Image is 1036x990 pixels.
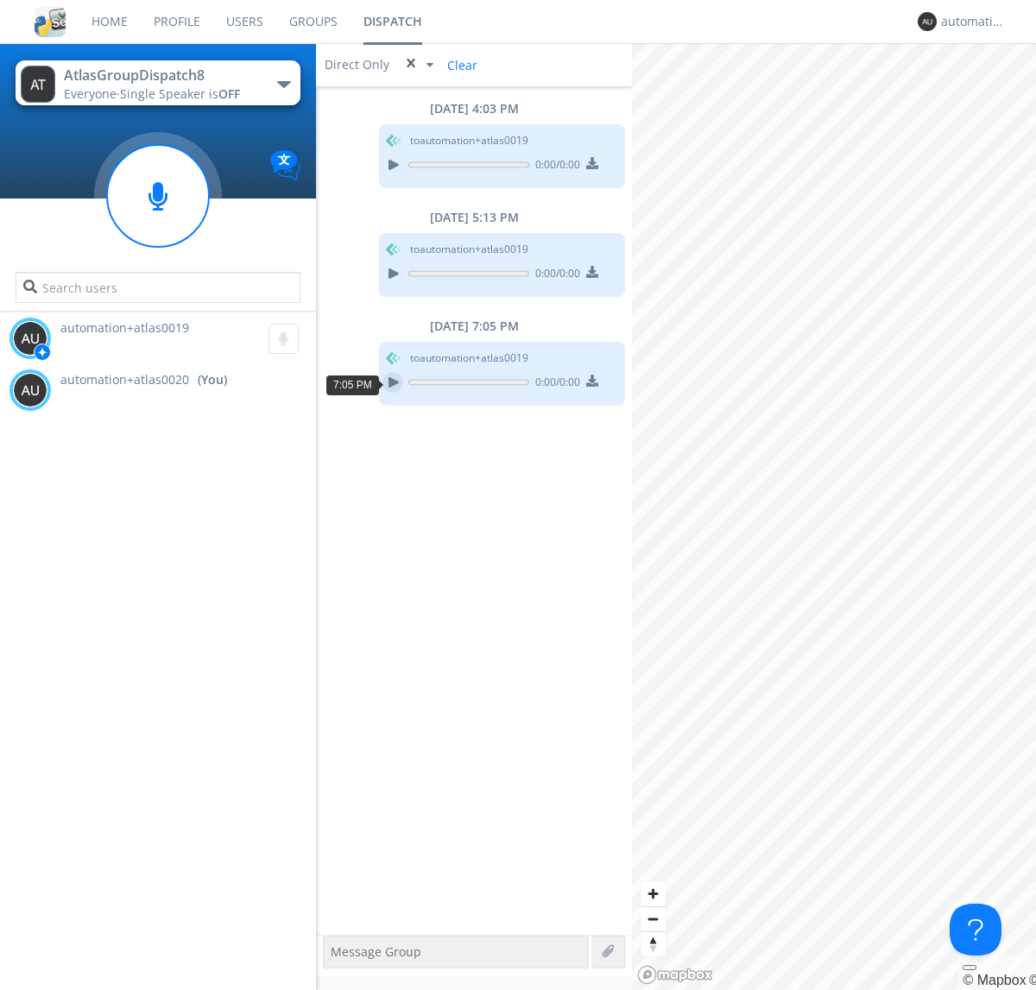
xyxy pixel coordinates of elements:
button: Reset bearing to north [641,931,666,956]
div: (You) [198,371,227,388]
div: Direct Only [325,56,394,73]
span: to automation+atlas0019 [410,242,528,257]
a: Mapbox logo [637,965,713,985]
img: Translation enabled [270,150,300,180]
span: to automation+atlas0019 [410,350,528,366]
img: 373638.png [13,321,47,356]
span: to automation+atlas0019 [410,133,528,148]
span: 7:05 PM [333,379,372,391]
a: Mapbox [963,973,1026,987]
span: automation+atlas0019 [60,319,189,336]
img: caret-down-sm.svg [426,63,433,67]
img: download media button [586,375,598,387]
iframe: Toggle Customer Support [950,904,1001,955]
span: automation+atlas0020 [60,371,189,388]
span: Zoom out [641,907,666,931]
span: Clear [437,52,484,78]
span: OFF [218,85,240,102]
button: AtlasGroupDispatch8Everyone·Single Speaker isOFF [16,60,300,105]
div: AtlasGroupDispatch8 [64,66,258,85]
div: [DATE] 7:05 PM [316,318,632,335]
img: 373638.png [13,373,47,407]
span: Single Speaker is [120,85,240,102]
div: Everyone · [64,85,258,103]
button: Zoom out [641,906,666,931]
button: Toggle attribution [963,965,976,970]
img: 373638.png [21,66,55,103]
button: Zoom in [641,881,666,906]
div: [DATE] 5:13 PM [316,209,632,226]
span: Reset bearing to north [641,932,666,956]
div: [DATE] 4:03 PM [316,100,632,117]
img: cddb5a64eb264b2086981ab96f4c1ba7 [35,6,66,37]
div: automation+atlas0020 [941,13,1006,30]
img: download media button [586,266,598,278]
img: 373638.png [918,12,937,31]
span: 0:00 / 0:00 [529,266,580,285]
span: 0:00 / 0:00 [529,157,580,176]
img: download media button [586,157,598,169]
span: 0:00 / 0:00 [529,375,580,394]
input: Search users [16,272,300,303]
